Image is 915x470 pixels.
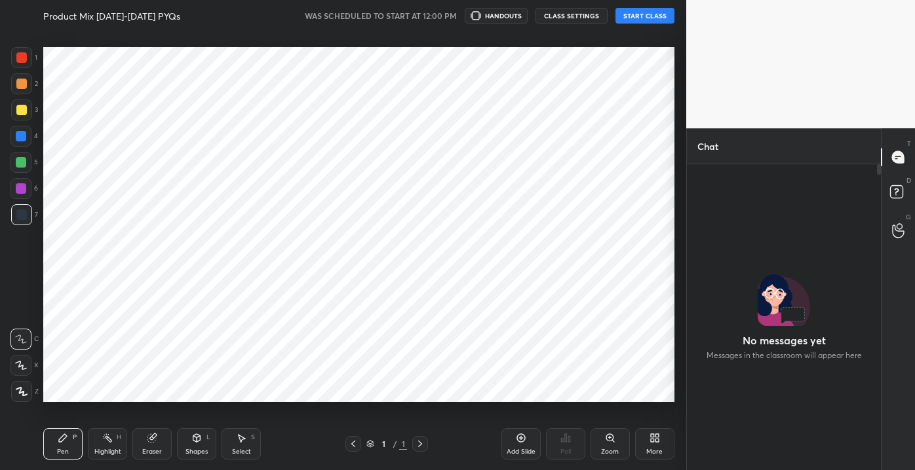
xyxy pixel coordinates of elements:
div: X [10,355,39,376]
div: Shapes [185,448,208,455]
p: G [906,212,911,222]
div: 3 [11,99,38,120]
div: S [251,434,255,441]
div: More [646,448,663,455]
div: H [117,434,121,441]
div: / [393,440,397,448]
div: Zoom [601,448,619,455]
h5: WAS SCHEDULED TO START AT 12:00 PM [305,10,457,22]
div: Z [11,381,39,402]
button: HANDOUTS [465,8,528,24]
div: 4 [10,126,38,147]
div: 2 [11,73,38,94]
div: Highlight [94,448,121,455]
h4: Product Mix [DATE]-[DATE] PYQs [43,10,180,22]
div: Pen [57,448,69,455]
div: 5 [10,152,38,173]
button: CLASS SETTINGS [535,8,608,24]
div: P [73,434,77,441]
div: Add Slide [507,448,535,455]
div: 7 [11,204,38,225]
div: 1 [11,47,37,68]
div: Eraser [142,448,162,455]
button: START CLASS [615,8,674,24]
div: Select [232,448,251,455]
div: L [206,434,210,441]
p: T [907,139,911,149]
div: C [10,329,39,350]
p: D [906,175,911,185]
p: Chat [687,129,729,164]
div: 6 [10,178,38,199]
div: 1 [399,438,407,450]
div: 1 [377,440,390,448]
